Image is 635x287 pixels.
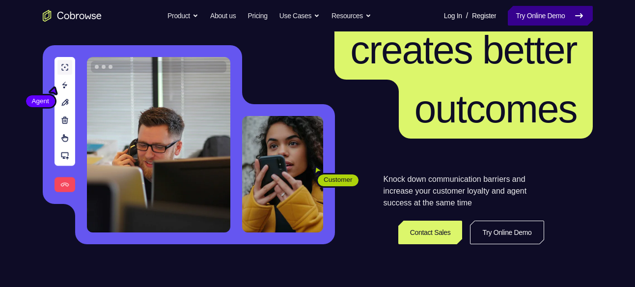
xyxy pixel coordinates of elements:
a: Pricing [248,6,267,26]
img: A customer holding their phone [242,116,323,232]
span: creates better [350,28,577,72]
img: A customer support agent talking on the phone [87,57,230,232]
a: Try Online Demo [508,6,592,26]
a: Log In [444,6,462,26]
a: Contact Sales [398,221,463,244]
button: Resources [331,6,371,26]
p: Knock down communication barriers and increase your customer loyalty and agent success at the sam... [384,173,544,209]
a: About us [210,6,236,26]
button: Product [167,6,198,26]
span: / [466,10,468,22]
a: Try Online Demo [470,221,544,244]
a: Go to the home page [43,10,102,22]
button: Use Cases [279,6,320,26]
a: Register [472,6,496,26]
span: outcomes [414,87,577,131]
